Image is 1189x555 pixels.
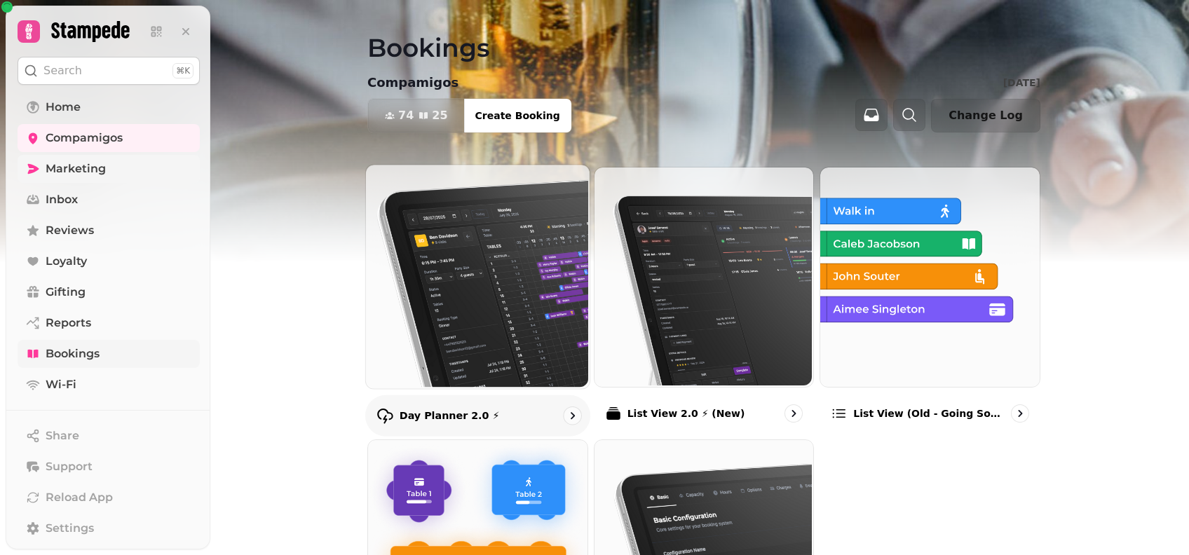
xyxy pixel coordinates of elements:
span: Gifting [46,284,86,301]
div: ⌘K [172,63,193,78]
span: Bookings [46,345,100,362]
button: Support [18,453,200,481]
span: 74 [398,110,414,121]
svg: go to [1013,406,1027,420]
span: Compamigos [46,130,123,146]
a: List view (Old - going soon)List view (Old - going soon) [820,167,1040,434]
p: List view (Old - going soon) [853,406,1005,420]
a: Loyalty [18,247,200,275]
img: List View 2.0 ⚡ (New) [593,166,813,385]
span: Wi-Fi [46,376,76,393]
p: Day Planner 2.0 ⚡ [400,409,500,423]
button: 7425 [368,99,465,132]
p: List View 2.0 ⚡ (New) [627,406,745,420]
img: List view (Old - going soon) [819,166,1038,385]
svg: go to [565,409,579,423]
span: Loyalty [46,253,87,270]
a: Bookings [18,340,200,368]
button: Create Booking [464,99,571,132]
span: Support [46,458,93,475]
button: Search⌘K [18,57,200,85]
span: Reviews [46,222,94,239]
span: Reload App [46,489,113,506]
button: Share [18,422,200,450]
a: Gifting [18,278,200,306]
button: Reload App [18,484,200,512]
svg: go to [787,406,801,420]
a: Wi-Fi [18,371,200,399]
a: Marketing [18,155,200,183]
span: Create Booking [475,111,560,121]
span: Settings [46,520,94,537]
span: Home [46,99,81,116]
p: Search [43,62,82,79]
span: Inbox [46,191,78,208]
a: List View 2.0 ⚡ (New)List View 2.0 ⚡ (New) [594,167,815,434]
span: Change Log [949,110,1023,121]
span: 25 [432,110,447,121]
a: Day Planner 2.0 ⚡Day Planner 2.0 ⚡ [365,164,590,436]
span: Share [46,427,79,444]
img: Day Planner 2.0 ⚡ [365,163,588,387]
a: Compamigos [18,124,200,152]
a: Home [18,93,200,121]
a: Settings [18,514,200,542]
p: Compamigos [367,73,458,92]
a: Inbox [18,186,200,214]
span: Reports [46,315,91,331]
p: [DATE] [1003,76,1040,90]
a: Reviews [18,217,200,245]
button: Change Log [931,99,1040,132]
span: Marketing [46,160,106,177]
a: Reports [18,309,200,337]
